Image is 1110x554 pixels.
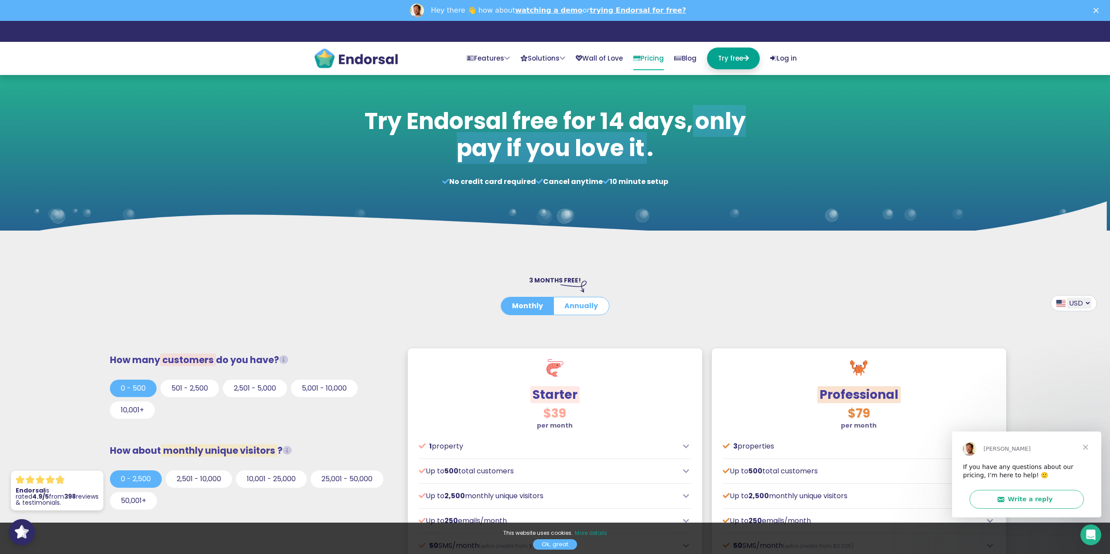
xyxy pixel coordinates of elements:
button: 2,501 - 5,000 [223,380,287,397]
button: Monthly [501,297,554,315]
span: 250 [444,516,458,526]
button: 5,001 - 10,000 [291,380,358,397]
a: Ok, great [533,539,577,550]
div: Hey there 👋 how about or [431,6,686,15]
strong: Endorsal [16,486,45,495]
p: Up to total customers [419,466,678,476]
img: crab.svg [850,359,868,377]
a: More details [575,529,607,537]
span: Professional [817,386,901,403]
div: Close [1093,8,1102,13]
span: 250 [748,516,762,526]
button: 10,001+ [110,401,155,419]
button: 50,001+ [110,492,157,510]
a: trying Endorsal for free? [590,6,686,14]
span: 2,500 [748,491,769,501]
p: Up to emails/month [419,516,678,526]
span: Starter [530,386,580,403]
span: 2,500 [444,491,465,501]
span: only pay if you love it [457,105,746,164]
p: No credit card required Cancel anytime 10 minute setup [360,177,750,187]
button: 2,501 - 10,000 [166,470,232,488]
a: Wall of Love [576,48,623,69]
img: arrow-right-down.svg [560,281,587,292]
p: Up to emails/month [723,516,982,526]
h3: How about ? [110,445,392,456]
button: 10,001 - 25,000 [236,470,307,488]
a: Log in [770,48,797,69]
strong: per month [841,421,877,430]
a: Solutions [520,48,565,69]
a: Pricing [633,48,664,70]
img: Profile image for Dean [410,3,424,17]
h3: How many do you have? [110,354,392,365]
iframe: Intercom live chat [1080,524,1101,545]
button: 0 - 2,500 [110,470,162,488]
a: watching a demo [515,6,582,14]
button: 501 - 2,500 [161,380,219,397]
i: Total customers from whom you request testimonials/reviews. [279,355,288,364]
strong: 4.9/5 [32,492,49,501]
a: Features [467,48,510,69]
span: 500 [748,466,762,476]
span: monthly unique visitors [161,444,277,457]
span: $79 [848,405,870,422]
span: 3 [733,441,738,451]
p: Up to monthly unique visitors [419,491,678,501]
h1: Try Endorsal free for 14 days, . [360,108,750,162]
p: Up to monthly unique visitors [723,491,982,501]
span: customers [160,353,216,366]
span: 1 [429,441,432,451]
p: is rated from reviews & testimonials. [16,487,99,506]
i: Unique visitors that view our social proof tools (widgets, FOMO popups or Wall of Love) on your w... [283,446,292,455]
strong: per month [537,421,573,430]
span: 500 [444,466,458,476]
img: shrimp.svg [546,359,564,377]
strong: 398 [64,492,76,501]
p: properties [723,441,982,452]
p: This website uses cookies. [9,529,1101,537]
iframe: Intercom live chat message [952,432,1101,517]
a: Try free [707,48,760,69]
span: 3 MONTHS FREE! [529,276,581,285]
p: Up to total customers [723,466,982,476]
p: property [419,441,678,452]
a: Blog [674,48,697,69]
button: 0 - 500 [110,380,157,397]
img: endorsal-logo@2x.png [314,48,399,69]
button: 25,001 - 50,000 [311,470,383,488]
span: $39 [543,405,566,422]
button: Annually [553,297,609,315]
